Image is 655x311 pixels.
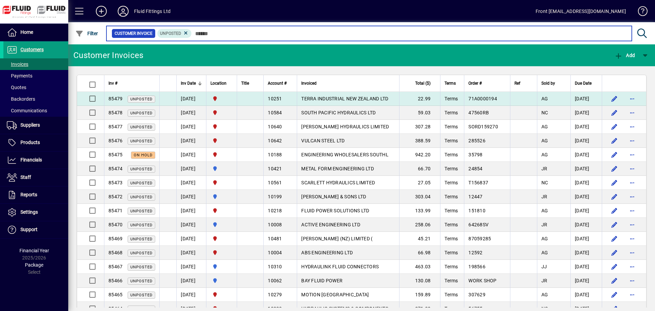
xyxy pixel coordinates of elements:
span: 85478 [108,110,122,115]
td: 159.89 [399,288,440,302]
span: Terms [445,222,458,227]
span: 85473 [108,180,122,185]
td: 66.70 [399,162,440,176]
span: JR [541,222,548,227]
span: [PERSON_NAME] & SONS LTD [301,194,366,199]
td: [DATE] [176,232,206,246]
td: [DATE] [570,190,602,204]
button: More options [627,219,638,230]
div: Order # [468,80,506,87]
span: FLUID FITTINGS CHRISTCHURCH [210,109,233,116]
span: Title [241,80,249,87]
button: More options [627,233,638,244]
td: [DATE] [570,106,602,120]
span: [PERSON_NAME] (NZ) LIMITED ( [301,236,373,241]
span: Location [210,80,227,87]
td: [DATE] [176,148,206,162]
span: Invoices [7,61,28,67]
span: 85471 [108,208,122,213]
a: Knowledge Base [633,1,646,24]
td: 388.59 [399,134,440,148]
td: [DATE] [176,190,206,204]
span: Unposted [130,195,152,199]
span: Unposted [130,139,152,143]
button: Edit [609,219,620,230]
span: SCARLETT HYDRAULICS LIMITED [301,180,375,185]
td: [DATE] [570,288,602,302]
span: Ref [514,80,520,87]
td: [DATE] [570,162,602,176]
button: Edit [609,289,620,300]
button: More options [627,191,638,202]
div: Sold by [541,80,566,87]
span: 12447 [468,194,482,199]
span: NC [541,180,548,185]
span: Unposted [130,237,152,241]
span: FLUID FITTINGS CHRISTCHURCH [210,151,233,158]
button: More options [627,107,638,118]
td: [DATE] [176,204,206,218]
button: Filter [74,27,100,40]
span: Customers [20,47,44,52]
span: Unposted [130,181,152,185]
button: Edit [609,93,620,104]
a: Invoices [3,58,68,70]
button: Edit [609,191,620,202]
span: 85468 [108,250,122,255]
div: Fluid Fittings Ltd [134,6,171,17]
td: [DATE] [570,204,602,218]
span: 12592 [468,250,482,255]
span: 307629 [468,292,485,297]
td: 45.21 [399,232,440,246]
span: Unposted [130,251,152,255]
span: Unposted [130,97,152,101]
td: [DATE] [570,148,602,162]
span: Sold by [541,80,555,87]
td: [DATE] [176,260,206,274]
span: 285526 [468,138,485,143]
a: Settings [3,204,68,221]
td: [DATE] [570,246,602,260]
span: AG [541,124,548,129]
a: Payments [3,70,68,82]
a: Quotes [3,82,68,93]
button: Edit [609,107,620,118]
td: 942.20 [399,148,440,162]
span: Suppliers [20,122,40,128]
span: MOTION [GEOGRAPHIC_DATA] [301,292,369,297]
span: 24854 [468,166,482,171]
span: On hold [134,153,152,157]
span: Terms [445,264,458,269]
button: More options [627,275,638,286]
span: Terms [445,80,456,87]
button: Add [90,5,112,17]
span: Settings [20,209,38,215]
button: Edit [609,233,620,244]
span: 10640 [268,124,282,129]
span: 10062 [268,278,282,283]
td: [DATE] [176,92,206,106]
td: [DATE] [176,120,206,134]
span: 47560RB [468,110,489,115]
span: AUCKLAND [210,263,233,270]
span: Terms [445,124,458,129]
td: [DATE] [176,218,206,232]
button: More options [627,163,638,174]
span: Unposted [130,223,152,227]
button: Profile [112,5,134,17]
span: 10561 [268,180,282,185]
span: AG [541,96,548,101]
span: Staff [20,174,31,180]
button: More options [627,247,638,258]
span: FLUID FITTINGS CHRISTCHURCH [210,207,233,214]
span: AG [541,250,548,255]
span: ENGINEERING WHOLESALERS SOUTHL [301,152,389,157]
span: T156837 [468,180,488,185]
span: Reports [20,192,37,197]
button: Edit [609,149,620,160]
td: 66.98 [399,246,440,260]
button: More options [627,289,638,300]
span: METAL FORM ENGINEERING LTD [301,166,374,171]
span: ABS ENGINEERING LTD [301,250,353,255]
span: Terms [445,180,458,185]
